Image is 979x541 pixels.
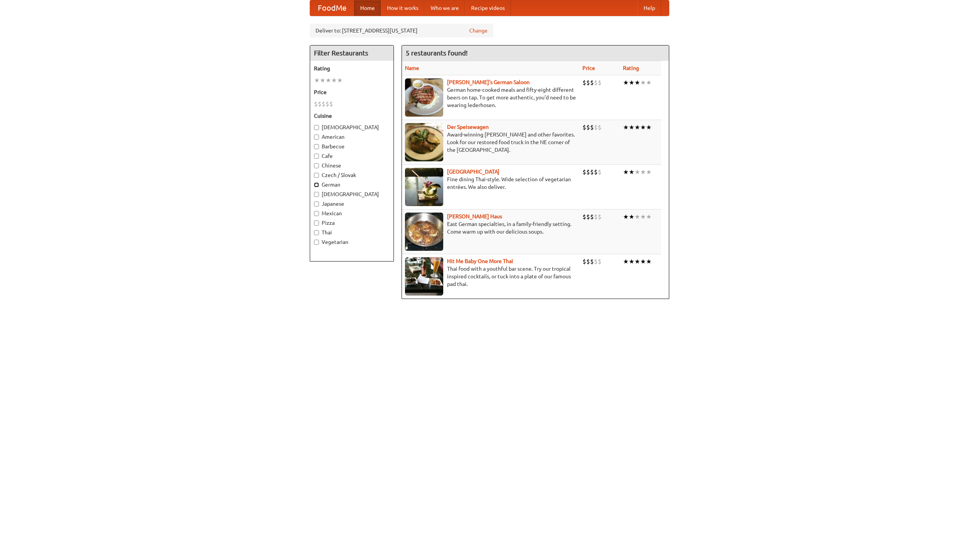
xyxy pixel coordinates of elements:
li: $ [322,100,325,108]
ng-pluralize: 5 restaurants found! [406,49,468,57]
li: ★ [634,213,640,221]
label: Pizza [314,219,390,227]
li: ★ [640,257,646,266]
li: ★ [331,76,337,84]
input: Czech / Slovak [314,173,319,178]
a: [PERSON_NAME] Haus [447,213,502,219]
a: Name [405,65,419,71]
li: ★ [646,123,652,132]
input: Japanese [314,201,319,206]
input: Barbecue [314,144,319,149]
input: [DEMOGRAPHIC_DATA] [314,125,319,130]
li: $ [594,213,598,221]
input: Chinese [314,163,319,168]
li: ★ [640,123,646,132]
li: ★ [320,76,325,84]
label: Thai [314,229,390,236]
li: ★ [646,213,652,221]
li: ★ [629,168,634,176]
input: American [314,135,319,140]
li: ★ [325,76,331,84]
li: ★ [634,257,640,266]
li: $ [594,168,598,176]
li: $ [582,123,586,132]
a: Rating [623,65,639,71]
li: ★ [634,168,640,176]
a: How it works [381,0,424,16]
li: $ [598,168,602,176]
li: $ [594,78,598,87]
p: Fine dining Thai-style. Wide selection of vegetarian entrées. We also deliver. [405,175,576,191]
li: ★ [634,78,640,87]
li: $ [590,257,594,266]
a: Who we are [424,0,465,16]
p: Award-winning [PERSON_NAME] and other favorites. Look for our restored food truck in the NE corne... [405,131,576,154]
label: Chinese [314,162,390,169]
label: Mexican [314,210,390,217]
li: $ [598,78,602,87]
label: [DEMOGRAPHIC_DATA] [314,190,390,198]
li: ★ [337,76,343,84]
li: ★ [629,257,634,266]
a: Change [469,27,488,34]
label: American [314,133,390,141]
label: German [314,181,390,188]
h5: Cuisine [314,112,390,120]
li: $ [594,257,598,266]
a: Der Speisewagen [447,124,489,130]
img: satay.jpg [405,168,443,206]
a: Help [637,0,661,16]
li: ★ [623,213,629,221]
li: $ [582,257,586,266]
li: ★ [623,168,629,176]
li: $ [586,213,590,221]
li: $ [590,213,594,221]
li: $ [594,123,598,132]
label: Cafe [314,152,390,160]
li: ★ [629,78,634,87]
li: ★ [634,123,640,132]
input: Cafe [314,154,319,159]
li: ★ [640,213,646,221]
label: Barbecue [314,143,390,150]
li: ★ [623,257,629,266]
li: $ [318,100,322,108]
li: $ [586,168,590,176]
li: $ [590,123,594,132]
li: ★ [629,123,634,132]
li: $ [590,78,594,87]
a: Home [354,0,381,16]
a: Hit Me Baby One More Thai [447,258,513,264]
li: $ [586,123,590,132]
a: [GEOGRAPHIC_DATA] [447,169,499,175]
img: babythai.jpg [405,257,443,296]
a: Recipe videos [465,0,511,16]
p: Thai food with a youthful bar scene. Try our tropical inspired cocktails, or tuck into a plate of... [405,265,576,288]
label: [DEMOGRAPHIC_DATA] [314,123,390,131]
input: Vegetarian [314,240,319,245]
li: $ [325,100,329,108]
li: ★ [623,78,629,87]
li: $ [586,78,590,87]
li: $ [329,100,333,108]
input: Pizza [314,221,319,226]
p: East German specialties, in a family-friendly setting. Come warm up with our delicious soups. [405,220,576,236]
a: [PERSON_NAME]'s German Saloon [447,79,530,85]
label: Czech / Slovak [314,171,390,179]
label: Japanese [314,200,390,208]
li: ★ [640,78,646,87]
li: $ [598,123,602,132]
a: FoodMe [310,0,354,16]
li: $ [582,168,586,176]
li: $ [598,257,602,266]
input: German [314,182,319,187]
input: Mexican [314,211,319,216]
label: Vegetarian [314,238,390,246]
input: Thai [314,230,319,235]
li: $ [598,213,602,221]
li: ★ [314,76,320,84]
